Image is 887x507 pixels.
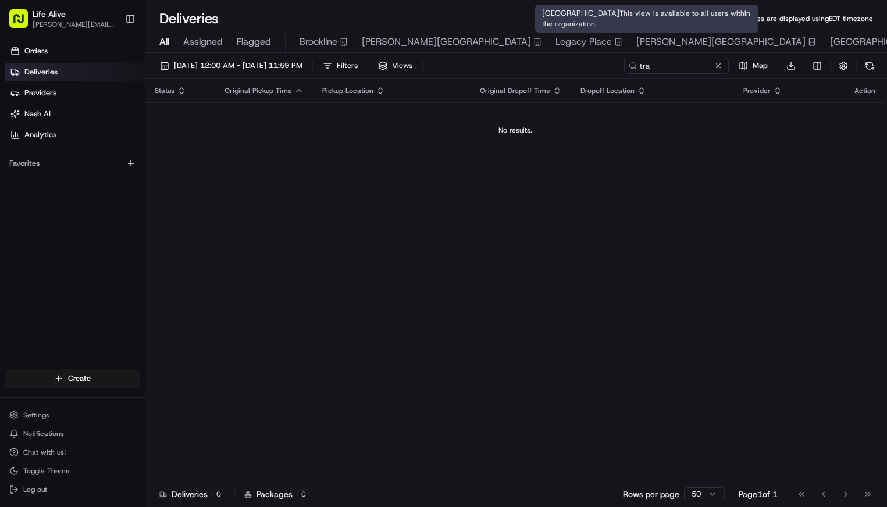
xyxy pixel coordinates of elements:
span: Flagged [237,35,271,49]
p: Rows per page [623,488,679,500]
span: Map [753,60,768,71]
button: Filters [318,58,363,74]
button: Life Alive[PERSON_NAME][EMAIL_ADDRESS][DOMAIN_NAME] [5,5,120,33]
a: Analytics [5,126,145,144]
span: [PERSON_NAME][GEOGRAPHIC_DATA] [362,35,531,49]
button: Life Alive [33,8,66,20]
span: [DATE] 12:00 AM - [DATE] 11:59 PM [174,60,302,71]
button: [DATE] 12:00 AM - [DATE] 11:59 PM [155,58,308,74]
button: Views [373,58,418,74]
button: Refresh [861,58,878,74]
a: Deliveries [5,63,145,81]
a: Nash AI [5,105,145,123]
h1: Deliveries [159,9,219,28]
div: Action [854,86,875,95]
span: Views [392,60,412,71]
div: 0 [297,489,310,499]
span: [PERSON_NAME][GEOGRAPHIC_DATA] [636,35,806,49]
span: Filters [337,60,358,71]
span: Pickup Location [322,86,373,95]
div: Deliveries [159,488,225,500]
button: Create [5,369,140,388]
span: Nash AI [24,109,51,119]
button: Map [733,58,773,74]
button: Settings [5,407,140,423]
span: Original Dropoff Time [480,86,550,95]
span: Analytics [24,130,56,140]
a: Orders [5,42,145,60]
div: Packages [244,488,310,500]
span: Original Pickup Time [225,86,292,95]
div: Favorites [5,154,140,173]
span: All [159,35,169,49]
div: No results. [150,126,880,135]
span: Chat with us! [23,448,66,457]
span: Create [68,373,91,384]
span: Assigned [183,35,223,49]
span: Provider [743,86,771,95]
button: Toggle Theme [5,463,140,479]
div: Page 1 of 1 [739,488,778,500]
button: Log out [5,481,140,498]
span: Status [155,86,174,95]
button: Notifications [5,426,140,442]
div: 0 [212,489,225,499]
a: Providers [5,84,145,102]
button: Chat with us! [5,444,140,460]
span: Deliveries [24,67,58,77]
span: Orders [24,46,48,56]
span: All times are displayed using EDT timezone [736,14,873,23]
span: This view is available to all users within the organization. [542,9,750,28]
button: [PERSON_NAME][EMAIL_ADDRESS][DOMAIN_NAME] [33,20,116,29]
input: Type to search [624,58,729,74]
span: Dropoff Location [580,86,635,95]
span: Settings [23,410,49,420]
span: Providers [24,88,56,98]
span: Toggle Theme [23,466,70,476]
span: Notifications [23,429,64,438]
div: [GEOGRAPHIC_DATA] [535,5,758,33]
span: Brookline [300,35,337,49]
span: Log out [23,485,47,494]
span: Legacy Place [555,35,612,49]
